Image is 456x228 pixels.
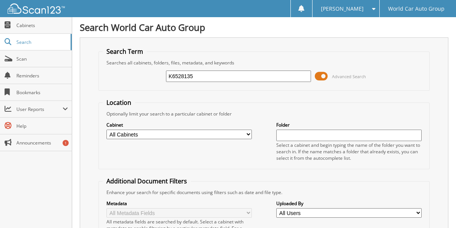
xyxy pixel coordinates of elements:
[103,189,425,196] div: Enhance your search for specific documents using filters such as date and file type.
[103,47,147,56] legend: Search Term
[276,122,421,128] label: Folder
[16,106,63,112] span: User Reports
[106,200,251,207] label: Metadata
[276,142,421,161] div: Select a cabinet and begin typing the name of the folder you want to search in. If the name match...
[16,72,68,79] span: Reminders
[80,21,448,34] h1: Search World Car Auto Group
[388,6,445,11] span: World Car Auto Group
[16,140,68,146] span: Announcements
[16,89,68,96] span: Bookmarks
[103,111,425,117] div: Optionally limit your search to a particular cabinet or folder
[103,59,425,66] div: Searches all cabinets, folders, files, metadata, and keywords
[276,200,421,207] label: Uploaded By
[16,22,68,29] span: Cabinets
[63,140,69,146] div: 1
[103,98,135,107] legend: Location
[16,123,68,129] span: Help
[16,39,67,45] span: Search
[8,3,65,14] img: scan123-logo-white.svg
[106,122,251,128] label: Cabinet
[103,177,191,185] legend: Additional Document Filters
[332,74,366,79] span: Advanced Search
[16,56,68,62] span: Scan
[321,6,364,11] span: [PERSON_NAME]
